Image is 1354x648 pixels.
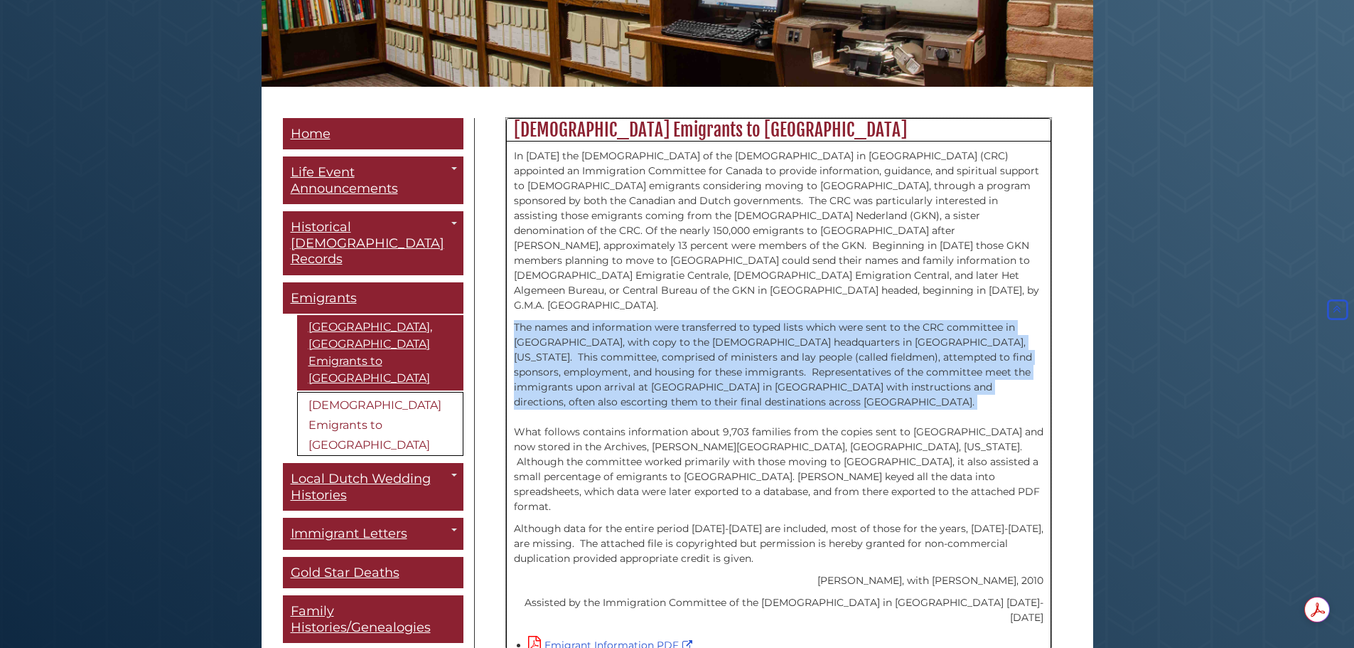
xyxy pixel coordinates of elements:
a: Back to Top [1324,304,1350,317]
span: Life Event Announcements [291,164,398,196]
a: [DEMOGRAPHIC_DATA] Emigrants to [GEOGRAPHIC_DATA] [297,392,463,456]
span: Emigrants [291,290,357,306]
span: Gold Star Deaths [291,565,399,580]
span: Historical [DEMOGRAPHIC_DATA] Records [291,219,444,267]
a: Life Event Announcements [283,156,463,204]
a: Emigrants [283,282,463,314]
span: Local Dutch Wedding Histories [291,471,431,503]
a: [GEOGRAPHIC_DATA], [GEOGRAPHIC_DATA] Emigrants to [GEOGRAPHIC_DATA] [297,315,463,391]
p: [PERSON_NAME], with [PERSON_NAME], 2010 [514,573,1043,588]
span: Family Histories/Genealogies [291,603,431,635]
a: Home [283,118,463,150]
span: Home [291,126,331,142]
p: In [DATE] the [DEMOGRAPHIC_DATA] of the [DEMOGRAPHIC_DATA] in [GEOGRAPHIC_DATA] (CRC) appointed a... [514,149,1043,313]
a: Local Dutch Wedding Histories [283,463,463,511]
p: The names and information were transferred to typed lists which were sent to the CRC committee in... [514,320,1043,514]
span: Immigrant Letters [291,526,407,541]
a: Historical [DEMOGRAPHIC_DATA] Records [283,211,463,275]
p: Assisted by the Immigration Committee of the [DEMOGRAPHIC_DATA] in [GEOGRAPHIC_DATA] [DATE]-[DATE] [514,595,1043,625]
a: Gold Star Deaths [283,557,463,589]
a: Family Histories/Genealogies [283,595,463,643]
h2: [DEMOGRAPHIC_DATA] Emigrants to [GEOGRAPHIC_DATA] [507,119,1051,142]
p: Although data for the entire period [DATE]-[DATE] are included, most of those for the years, [DAT... [514,521,1043,566]
a: Immigrant Letters [283,518,463,550]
